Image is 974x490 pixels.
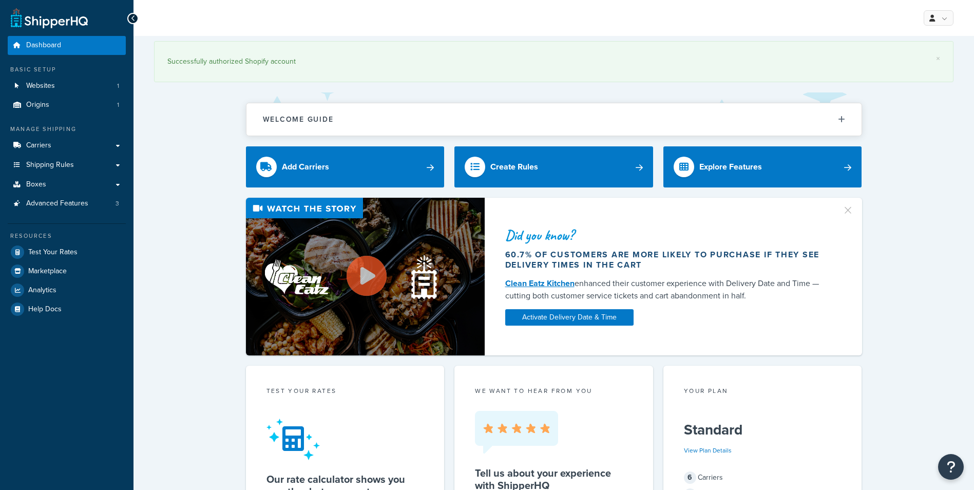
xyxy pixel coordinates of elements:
a: Dashboard [8,36,126,55]
h5: Standard [684,422,842,438]
a: Advanced Features3 [8,194,126,213]
div: Resources [8,232,126,240]
div: Your Plan [684,386,842,398]
div: Manage Shipping [8,125,126,134]
div: Test your rates [266,386,424,398]
a: Websites1 [8,77,126,96]
div: Explore Features [699,160,762,174]
div: enhanced their customer experience with Delivery Date and Time — cutting both customer service ti... [505,277,830,302]
a: Origins1 [8,96,126,115]
span: Carriers [26,141,51,150]
span: Shipping Rules [26,161,74,169]
span: Marketplace [28,267,67,276]
a: Shipping Rules [8,156,126,175]
a: Analytics [8,281,126,299]
h2: Welcome Guide [263,116,334,123]
span: Test Your Rates [28,248,78,257]
a: Clean Eatz Kitchen [505,277,575,289]
span: Origins [26,101,49,109]
a: Test Your Rates [8,243,126,261]
div: 60.7% of customers are more likely to purchase if they see delivery times in the cart [505,250,830,270]
span: Websites [26,82,55,90]
div: Create Rules [490,160,538,174]
a: Help Docs [8,300,126,318]
span: Dashboard [26,41,61,50]
span: Help Docs [28,305,62,314]
a: Create Rules [454,146,653,187]
li: Websites [8,77,126,96]
span: Advanced Features [26,199,88,208]
a: View Plan Details [684,446,732,455]
img: Video thumbnail [246,198,485,355]
div: Did you know? [505,228,830,242]
div: Successfully authorized Shopify account [167,54,940,69]
a: Carriers [8,136,126,155]
div: Add Carriers [282,160,329,174]
a: Boxes [8,175,126,194]
span: 1 [117,82,119,90]
span: 6 [684,472,696,484]
button: Welcome Guide [246,103,862,136]
div: Basic Setup [8,65,126,74]
li: Origins [8,96,126,115]
span: 3 [116,199,119,208]
li: Advanced Features [8,194,126,213]
span: Analytics [28,286,56,295]
a: Activate Delivery Date & Time [505,309,634,326]
span: Boxes [26,180,46,189]
span: 1 [117,101,119,109]
p: we want to hear from you [475,386,633,395]
button: Open Resource Center [938,454,964,480]
a: Explore Features [663,146,862,187]
a: Add Carriers [246,146,445,187]
a: Marketplace [8,262,126,280]
div: Carriers [684,470,842,485]
a: × [936,54,940,63]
